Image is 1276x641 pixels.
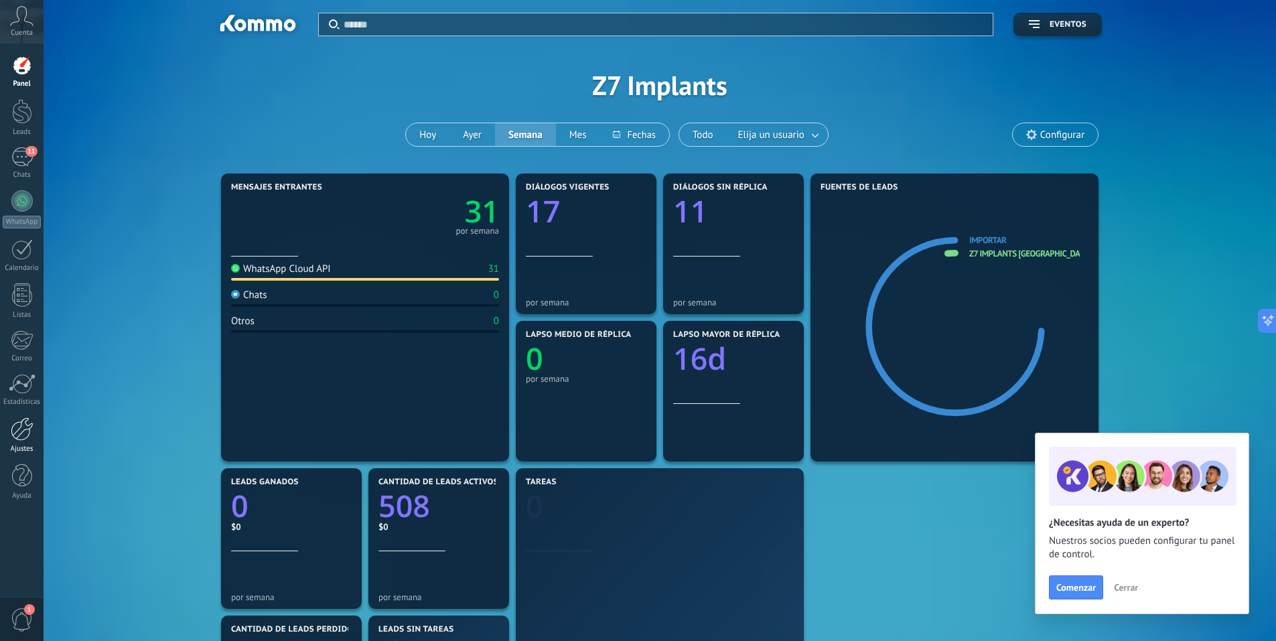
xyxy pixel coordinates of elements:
span: Lapso medio de réplica [526,330,632,340]
div: $0 [231,521,352,532]
a: Importar [969,234,1006,246]
span: Diálogos sin réplica [673,183,768,192]
div: por semana [378,592,499,602]
span: Elija un usuario [735,126,807,144]
text: 16d [673,338,726,379]
div: Chats [231,289,267,301]
span: Cantidad de leads perdidos [231,625,358,634]
button: Fechas [599,123,668,146]
a: 16d [673,338,794,379]
button: Ayer [449,123,495,146]
text: 0 [231,486,249,526]
div: Correo [3,354,42,363]
div: 0 [494,315,499,328]
div: Estadísticas [3,398,42,407]
span: Fuentes de leads [821,183,898,192]
span: Cantidad de leads activos [378,478,498,487]
span: Leads sin tareas [378,625,453,634]
div: Calendario [3,264,42,273]
a: 0 [231,486,352,526]
span: Comenzar [1056,583,1096,592]
button: Mes [556,123,600,146]
div: 0 [494,289,499,301]
h2: ¿Necesitas ayuda de un experto? [1049,516,1235,529]
text: 508 [378,486,430,526]
button: Semana [495,123,556,146]
div: WhatsApp [3,216,41,228]
span: 1 [24,604,35,615]
div: por semana [231,592,352,602]
div: Otros [231,315,255,328]
span: Eventos [1050,20,1086,29]
div: por semana [455,228,499,234]
span: Configurar [1040,129,1084,141]
div: por semana [526,374,646,384]
div: Chats [3,171,42,180]
span: Mensajes entrantes [231,183,322,192]
a: Z7 Implants [GEOGRAPHIC_DATA] [969,248,1090,259]
img: WhatsApp Cloud API [231,264,240,273]
a: 31 [365,191,499,232]
div: WhatsApp Cloud API [231,263,331,275]
text: 17 [526,191,560,232]
div: Ajustes [3,445,42,453]
a: 0 [526,486,794,526]
div: Listas [3,311,42,319]
button: Todo [679,123,727,146]
span: Leads ganados [231,478,299,487]
div: por semana [673,297,794,307]
div: $0 [378,521,499,532]
span: Cuenta [11,29,33,38]
span: 11 [25,146,37,157]
span: Nuestros socios pueden configurar tu panel de control. [1049,535,1235,561]
div: Ayuda [3,492,42,500]
text: 0 [526,486,543,526]
a: 508 [378,486,499,526]
button: Elija un usuario [727,123,828,146]
div: Leads [3,128,42,137]
span: Diálogos vigentes [526,183,610,192]
span: Tareas [526,478,557,487]
text: 0 [526,338,543,379]
button: Hoy [406,123,449,146]
div: por semana [526,297,646,307]
button: Eventos [1013,13,1102,36]
button: Comenzar [1049,575,1103,599]
text: 11 [673,191,707,232]
span: Cerrar [1114,583,1138,592]
div: Panel [3,80,42,88]
div: 31 [488,263,499,275]
img: Chats [231,290,240,299]
button: Cerrar [1108,577,1144,597]
span: Lapso mayor de réplica [673,330,780,340]
text: 31 [465,191,499,232]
